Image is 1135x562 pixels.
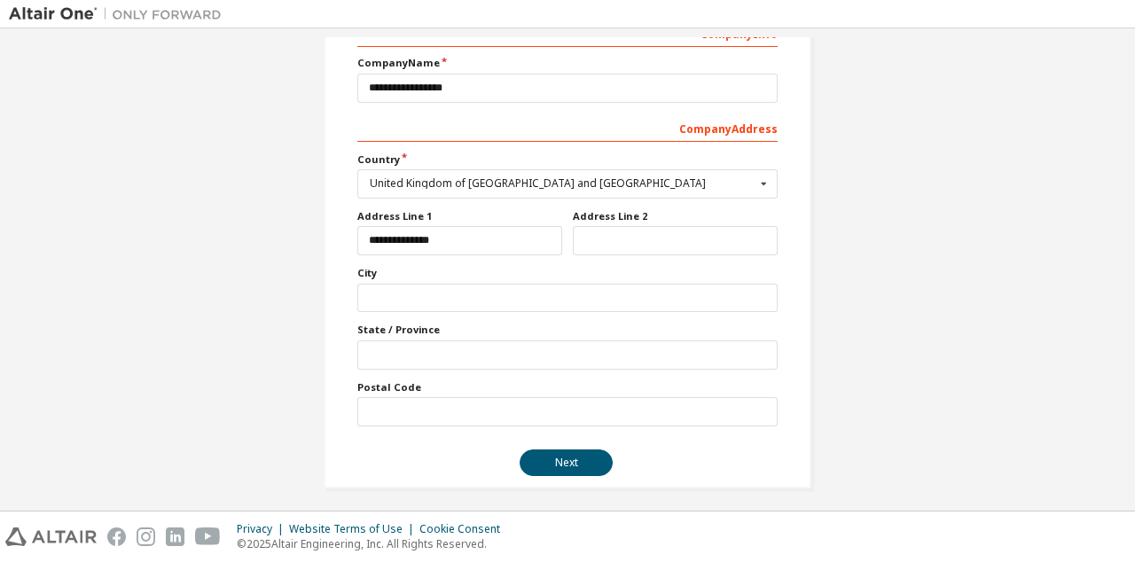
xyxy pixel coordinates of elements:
[137,527,155,546] img: instagram.svg
[573,209,778,223] label: Address Line 2
[237,522,289,536] div: Privacy
[357,56,778,70] label: Company Name
[357,152,778,167] label: Country
[166,527,184,546] img: linkedin.svg
[5,527,97,546] img: altair_logo.svg
[357,113,778,142] div: Company Address
[9,5,231,23] img: Altair One
[357,380,778,394] label: Postal Code
[370,178,755,189] div: United Kingdom of [GEOGRAPHIC_DATA] and [GEOGRAPHIC_DATA]
[107,527,126,546] img: facebook.svg
[357,266,778,280] label: City
[520,449,613,476] button: Next
[289,522,419,536] div: Website Terms of Use
[357,323,778,337] label: State / Province
[357,209,562,223] label: Address Line 1
[195,527,221,546] img: youtube.svg
[237,536,511,551] p: © 2025 Altair Engineering, Inc. All Rights Reserved.
[419,522,511,536] div: Cookie Consent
